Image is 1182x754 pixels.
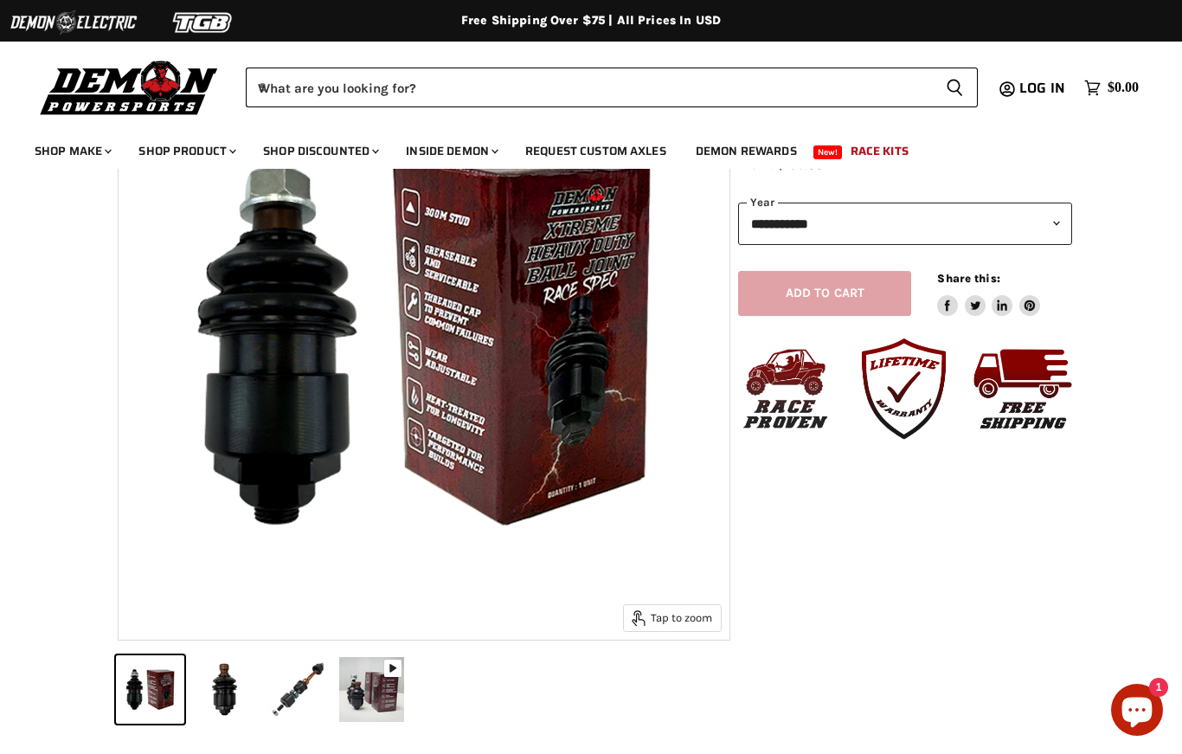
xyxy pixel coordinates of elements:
a: Demon Rewards [683,133,810,169]
input: When autocomplete results are available use up and down arrows to review and enter to select [246,68,932,107]
aside: Share this: [937,271,1040,317]
img: TGB Logo 2 [138,6,268,39]
a: Log in [1012,81,1076,96]
a: Race Kits [838,133,922,169]
form: Product [246,68,978,107]
button: Polaris RZR 1000 Demon Xtreme Heavy Duty Ball Joint Race Spec thumbnail [116,655,184,724]
img: Lifte_Time_Warranty.png [849,333,959,443]
button: Polaris RZR 1000 Demon Xtreme Heavy Duty Ball Joint Race Spec thumbnail [190,655,259,724]
span: $0.00 [1108,80,1139,96]
button: Search [932,68,978,107]
img: Demon Electric Logo 2 [9,6,138,39]
a: Request Custom Axles [512,133,679,169]
span: Tap to zoom [632,610,712,626]
img: Race_Proven.jpg [730,333,840,443]
a: Shop Make [22,133,122,169]
button: Polaris RZR 1000 Demon Xtreme Heavy Duty Ball Joint Race Spec thumbnail [264,655,332,724]
button: Polaris RZR 1000 Demon Xtreme Heavy Duty Ball Joint Race Spec thumbnail [337,655,406,724]
a: $0.00 [1076,75,1147,100]
img: Free_Shipping.png [967,333,1077,443]
span: Share this: [937,272,999,285]
select: year [738,203,1072,245]
button: Tap to zoom [624,605,721,631]
img: Polaris RZR 1000 Demon Xtreme Heavy Duty Ball Joint Race Spec [119,29,729,640]
inbox-online-store-chat: Shopify online store chat [1106,684,1168,740]
a: Shop Discounted [250,133,389,169]
img: Demon Powersports [35,56,224,118]
a: Inside Demon [393,133,509,169]
span: Log in [1019,77,1065,99]
ul: Main menu [22,126,1134,169]
a: Shop Product [125,133,247,169]
span: New! [813,145,843,159]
